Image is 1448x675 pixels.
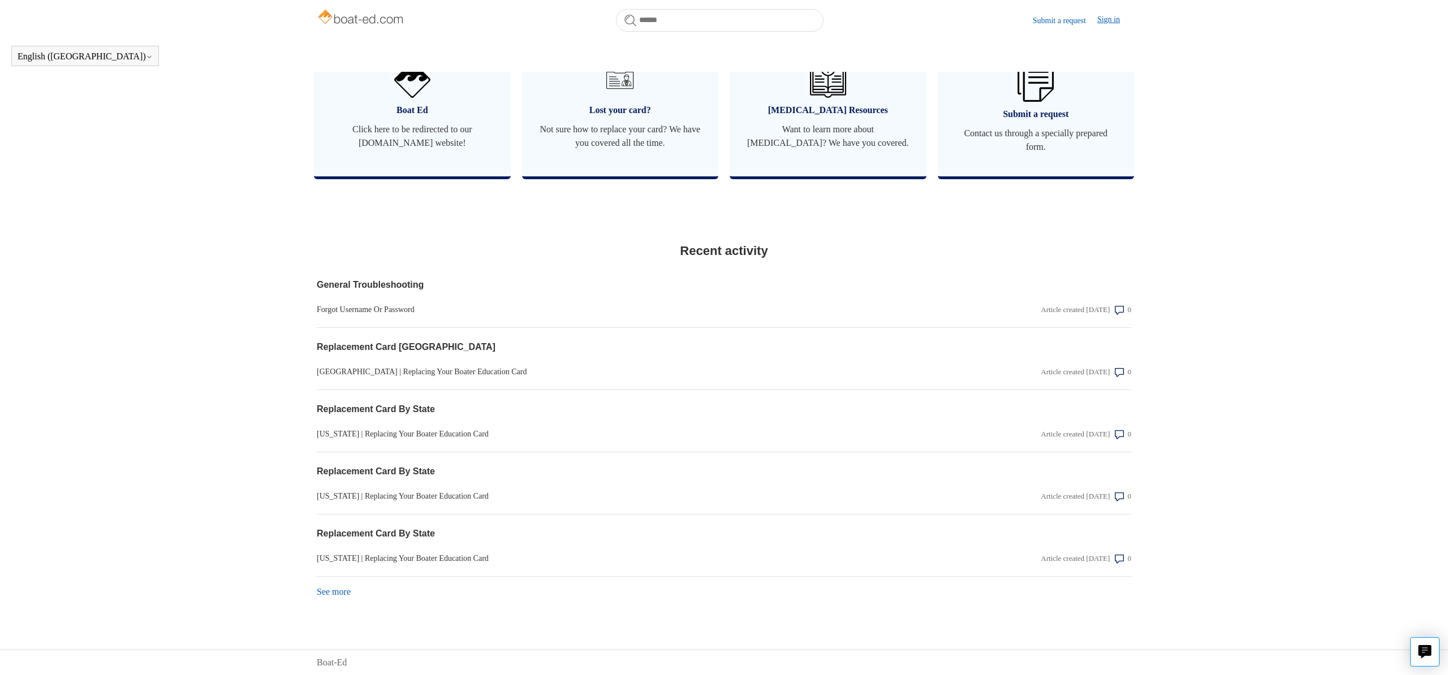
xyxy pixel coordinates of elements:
a: Sign in [1097,14,1131,27]
a: Replacement Card By State [317,527,887,540]
img: 01HZPCYW3NK71669VZTW7XY4G9 [1018,58,1054,102]
a: Forgot Username Or Password [317,304,887,315]
a: Submit a request Contact us through a specially prepared form. [938,36,1135,176]
span: Not sure how to replace your card? We have you covered all the time. [539,123,702,150]
div: Article created [DATE] [1041,304,1110,315]
a: [US_STATE] | Replacing Your Boater Education Card [317,552,887,564]
img: Boat-Ed Help Center home page [317,7,407,29]
img: 01HZPCYVZMCNPYXCC0DPA2R54M [810,62,846,98]
input: Search [616,9,824,32]
a: Boat-Ed [317,656,347,669]
a: [MEDICAL_DATA] Resources Want to learn more about [MEDICAL_DATA]? We have you covered. [730,36,926,176]
a: [GEOGRAPHIC_DATA] | Replacing Your Boater Education Card [317,366,887,378]
a: [US_STATE] | Replacing Your Boater Education Card [317,490,887,502]
span: Lost your card? [539,103,702,117]
a: [US_STATE] | Replacing Your Boater Education Card [317,428,887,440]
span: Submit a request [955,107,1118,121]
a: Submit a request [1033,15,1097,27]
span: Click here to be redirected to our [DOMAIN_NAME] website! [331,123,494,150]
a: Replacement Card [GEOGRAPHIC_DATA] [317,340,887,354]
a: Lost your card? Not sure how to replace your card? We have you covered all the time. [522,36,719,176]
button: Live chat [1410,637,1440,667]
img: 01HZPCYVT14CG9T703FEE4SFXC [602,62,638,98]
a: General Troubleshooting [317,278,887,292]
div: Article created [DATE] [1041,366,1110,378]
a: Replacement Card By State [317,403,887,416]
div: Article created [DATE] [1041,553,1110,564]
a: See more [317,587,351,596]
div: Article created [DATE] [1041,429,1110,440]
span: Boat Ed [331,103,494,117]
span: [MEDICAL_DATA] Resources [747,103,910,117]
span: Want to learn more about [MEDICAL_DATA]? We have you covered. [747,123,910,150]
button: English ([GEOGRAPHIC_DATA]) [18,51,153,62]
img: 01HZPCYVNCVF44JPJQE4DN11EA [394,62,430,98]
a: Boat Ed Click here to be redirected to our [DOMAIN_NAME] website! [314,36,511,176]
a: Replacement Card By State [317,465,887,478]
span: Contact us through a specially prepared form. [955,127,1118,154]
div: Article created [DATE] [1041,491,1110,502]
h2: Recent activity [317,241,1131,260]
